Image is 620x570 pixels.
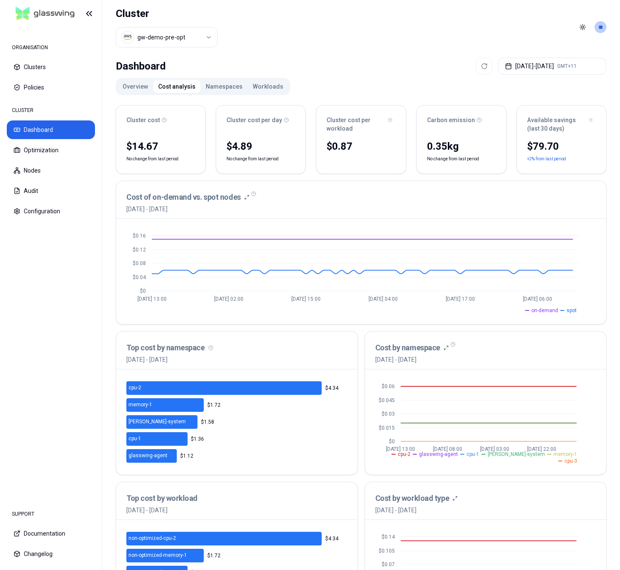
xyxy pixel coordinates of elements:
span: [DATE] - [DATE] [375,355,449,364]
tspan: [DATE] 06:00 [523,296,552,302]
h3: Cost by workload type [375,492,450,504]
span: cpu-3 [564,458,577,464]
h3: Top cost by workload [126,492,347,504]
button: Policies [7,78,95,97]
button: Audit [7,182,95,200]
button: Changelog [7,545,95,563]
div: $14.67 [126,140,195,153]
tspan: $0.04 [133,274,146,280]
tspan: $0 [140,288,146,294]
button: Nodes [7,161,95,180]
div: No change from last period [417,138,506,173]
tspan: $0.14 [381,534,395,540]
tspan: $0 [388,439,394,444]
img: aws [123,33,132,42]
h3: Cost by namespace [375,342,440,354]
button: Configuration [7,202,95,221]
div: Cluster cost per day [226,116,295,124]
button: Dashboard [7,120,95,139]
p: [DATE] - [DATE] [126,355,347,364]
button: Cost analysis [153,80,201,93]
img: GlassWing [12,4,78,24]
div: $79.70 [527,140,596,153]
button: Select a value [116,27,218,47]
span: [DATE] - [DATE] [375,506,458,514]
span: on-demand [531,307,558,314]
div: Cluster cost [126,116,195,124]
div: Cluster cost per workload [327,116,395,133]
span: cpu-1 [466,451,479,458]
h3: Top cost by namespace [126,342,347,354]
tspan: $0.06 [381,383,394,389]
div: Dashboard [116,58,166,75]
div: $4.89 [226,140,295,153]
tspan: $0.015 [378,425,394,431]
span: glasswing-agent [419,451,458,458]
tspan: $0.045 [378,397,394,403]
button: Namespaces [201,80,248,93]
div: Available savings (last 30 days) [527,116,596,133]
span: [DATE] - [DATE] [126,205,249,213]
p: [DATE] - [DATE] [126,506,347,514]
span: memory-1 [553,451,577,458]
div: ORGANISATION [7,39,95,56]
p: +2% from last period [527,155,566,163]
div: No change from last period [216,138,305,173]
tspan: $0.105 [378,548,394,554]
tspan: [DATE] 04:00 [369,296,398,302]
tspan: [DATE] 13:00 [137,296,167,302]
tspan: $0.16 [133,233,146,239]
tspan: [DATE] 08:00 [433,446,462,452]
button: Workloads [248,80,288,93]
span: GMT+11 [557,63,577,70]
tspan: [DATE] 13:00 [386,446,415,452]
tspan: $0.12 [133,247,146,253]
div: CLUSTER [7,102,95,119]
tspan: [DATE] 03:00 [480,446,509,452]
tspan: [DATE] 02:00 [214,296,243,302]
div: SUPPORT [7,506,95,522]
tspan: $0.08 [133,260,146,266]
div: 0.35 kg [427,140,496,153]
tspan: $0.07 [381,562,394,567]
h1: Cluster [116,7,218,20]
tspan: [DATE] 15:00 [291,296,321,302]
button: Documentation [7,524,95,543]
tspan: [DATE] 22:00 [527,446,556,452]
button: [DATE]-[DATE]GMT+11 [498,58,606,75]
div: No change from last period [116,138,205,173]
div: Carbon emission [427,116,496,124]
span: cpu-2 [398,451,411,458]
span: spot [567,307,577,314]
button: Clusters [7,58,95,76]
button: Optimization [7,141,95,159]
div: gw-demo-pre-opt [137,33,185,42]
tspan: $0.03 [381,411,394,417]
button: Overview [117,80,153,93]
tspan: [DATE] 17:00 [446,296,475,302]
span: [PERSON_NAME]-system [488,451,545,458]
div: $0.87 [327,140,395,153]
h3: Cost of on-demand vs. spot nodes [126,191,241,203]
